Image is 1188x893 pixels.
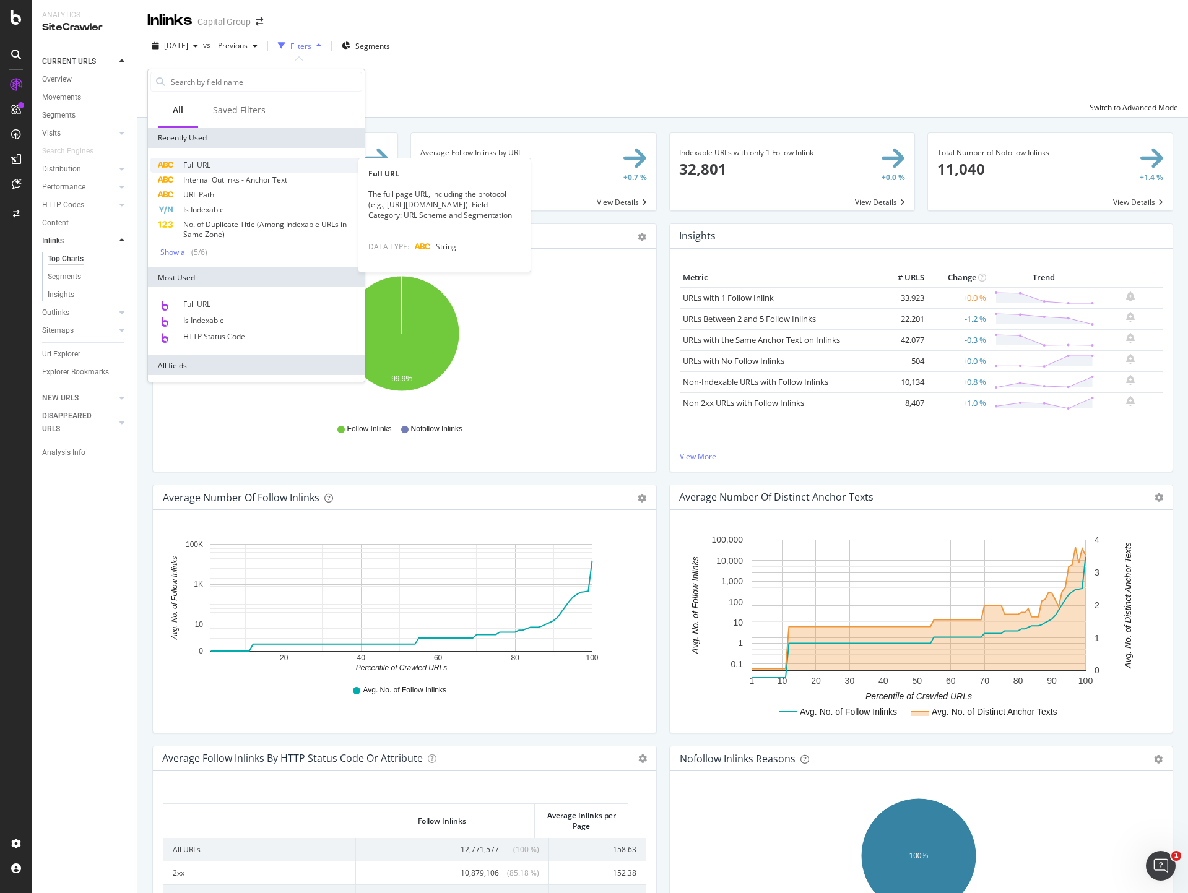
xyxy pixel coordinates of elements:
[48,252,128,265] a: Top Charts
[391,375,412,384] text: 99.9%
[148,355,365,375] div: All fields
[163,530,640,673] svg: A chart.
[932,707,1057,717] text: Avg. No. of Distinct Anchor Texts
[1090,102,1178,113] div: Switch to Advanced Mode
[42,348,128,361] a: Url Explorer
[173,104,183,116] div: All
[549,838,646,861] td: 158.63
[183,331,245,342] span: HTTP Status Code
[878,392,927,413] td: 8,407
[683,397,804,408] a: Non 2xx URLs with Follow Inlinks
[42,235,116,248] a: Inlinks
[1095,535,1099,545] text: 4
[273,36,326,56] button: Filters
[42,324,116,337] a: Sitemaps
[42,163,81,176] div: Distribution
[42,127,116,140] a: Visits
[680,451,1163,462] a: View More
[1126,312,1135,322] div: bell-plus
[638,233,646,241] div: gear
[48,270,81,283] div: Segments
[42,217,69,230] div: Content
[183,204,224,215] span: Is Indexable
[189,247,207,257] div: ( 5 / 6 )
[436,241,456,252] span: String
[197,15,251,28] div: Capital Group
[878,269,927,287] th: # URLS
[42,392,79,405] div: NEW URLS
[1126,354,1135,364] div: bell-plus
[42,10,127,20] div: Analytics
[721,576,742,586] text: 1,000
[170,556,179,641] text: Avg. No. of Follow Inlinks
[1095,666,1099,676] text: 0
[679,489,874,506] h4: Average Number of Distinct Anchor Texts
[42,410,116,436] a: DISAPPEARED URLS
[989,269,1098,287] th: Trend
[1047,676,1057,686] text: 90
[909,852,928,860] text: 100%
[42,306,116,319] a: Outlinks
[878,371,927,392] td: 10,134
[147,36,203,56] button: [DATE]
[42,306,69,319] div: Outlinks
[878,308,927,329] td: 22,201
[163,838,356,861] td: All URLs
[1123,543,1133,669] text: Avg. No. of Distinct Anchor Texts
[728,597,743,607] text: 100
[927,371,989,392] td: +0.8 %
[878,287,927,309] td: 33,923
[1126,375,1135,385] div: bell-plus
[945,676,955,686] text: 60
[213,36,262,56] button: Previous
[979,676,989,686] text: 70
[42,366,109,379] div: Explorer Bookmarks
[777,676,787,686] text: 10
[1013,676,1023,686] text: 80
[256,17,263,26] div: arrow-right-arrow-left
[358,189,531,220] div: The full page URL, including the protocol (e.g., [URL][DOMAIN_NAME]). Field Category: URL Scheme ...
[164,40,188,51] span: 2025 Sep. 26th
[148,267,365,287] div: Most Used
[42,73,72,86] div: Overview
[42,199,84,212] div: HTTP Codes
[638,754,647,763] i: Options
[749,676,754,686] text: 1
[42,109,128,122] a: Segments
[927,329,989,350] td: -0.3 %
[683,313,816,324] a: URLs Between 2 and 5 Follow Inlinks
[368,241,409,252] span: DATA TYPE:
[358,168,531,179] div: Full URL
[183,160,210,170] span: Full URL
[927,350,989,371] td: +0.0 %
[170,72,362,91] input: Search by field name
[878,329,927,350] td: 42,077
[183,219,347,239] span: No. of Duplicate Title (Among Indexable URLs in Same Zone)
[927,308,989,329] td: -1.2 %
[163,269,640,412] div: A chart.
[163,861,356,884] td: 2xx
[183,175,287,185] span: Internal Outlinks - Anchor Text
[42,181,116,194] a: Performance
[357,654,365,662] text: 40
[638,494,646,503] div: gear
[1095,567,1099,577] text: 3
[800,707,897,717] text: Avg. No. of Follow Inlinks
[1095,633,1099,643] text: 1
[680,530,1157,723] div: A chart.
[203,40,213,50] span: vs
[680,753,796,765] div: Nofollow Inlinks Reasons
[42,199,116,212] a: HTTP Codes
[42,217,128,230] a: Content
[42,181,85,194] div: Performance
[42,20,127,35] div: SiteCrawler
[162,750,423,767] h4: Average Follow Inlinks by HTTP Status Code or Attribute
[535,804,628,837] th: Average Inlinks per Page
[690,557,700,655] text: Avg. No. of Follow Inlinks
[586,654,598,662] text: 100
[147,10,193,31] div: Inlinks
[347,424,392,434] span: Follow Inlinks
[199,647,203,655] text: 0
[1154,755,1163,764] div: gear
[42,55,96,68] div: CURRENT URLS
